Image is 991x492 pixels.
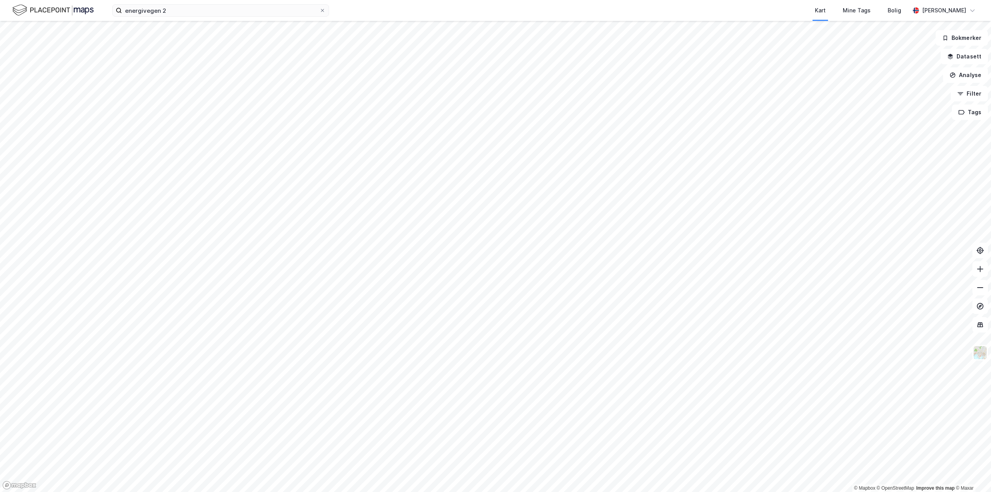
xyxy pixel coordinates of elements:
[951,86,988,101] button: Filter
[12,3,94,17] img: logo.f888ab2527a4732fd821a326f86c7f29.svg
[941,49,988,64] button: Datasett
[854,485,875,491] a: Mapbox
[952,105,988,120] button: Tags
[973,345,988,360] img: Z
[2,481,36,490] a: Mapbox homepage
[936,30,988,46] button: Bokmerker
[943,67,988,83] button: Analyse
[916,485,955,491] a: Improve this map
[815,6,826,15] div: Kart
[952,455,991,492] iframe: Chat Widget
[122,5,319,16] input: Søk på adresse, matrikkel, gårdeiere, leietakere eller personer
[877,485,914,491] a: OpenStreetMap
[843,6,871,15] div: Mine Tags
[922,6,966,15] div: [PERSON_NAME]
[888,6,901,15] div: Bolig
